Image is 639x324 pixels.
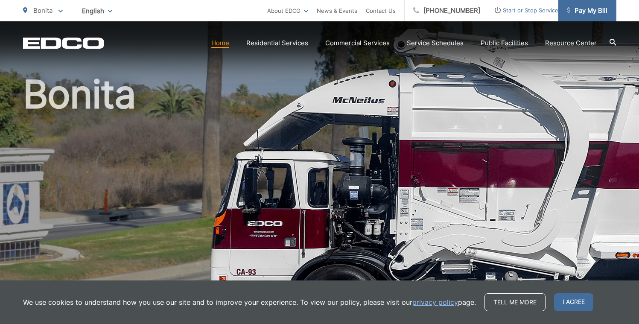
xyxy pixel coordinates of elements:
[33,6,53,15] span: Bonita
[23,37,104,49] a: EDCD logo. Return to the homepage.
[407,38,464,48] a: Service Schedules
[246,38,308,48] a: Residential Services
[567,6,607,16] span: Pay My Bill
[23,297,476,307] p: We use cookies to understand how you use our site and to improve your experience. To view our pol...
[211,38,229,48] a: Home
[317,6,357,16] a: News & Events
[267,6,308,16] a: About EDCO
[481,38,528,48] a: Public Facilities
[366,6,396,16] a: Contact Us
[412,297,458,307] a: privacy policy
[76,3,119,18] span: English
[325,38,390,48] a: Commercial Services
[545,38,597,48] a: Resource Center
